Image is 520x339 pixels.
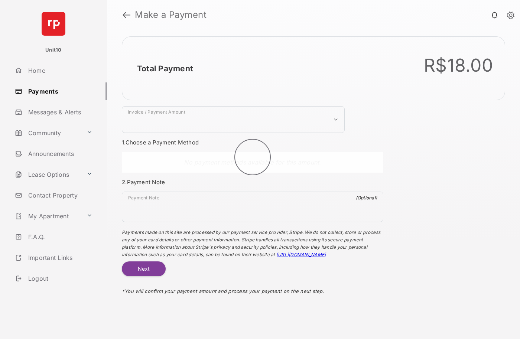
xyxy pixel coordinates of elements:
[122,179,383,186] h3: 2. Payment Note
[12,82,107,100] a: Payments
[12,186,107,204] a: Contact Property
[42,12,65,36] img: svg+xml;base64,PHN2ZyB4bWxucz0iaHR0cDovL3d3dy53My5vcmcvMjAwMC9zdmciIHdpZHRoPSI2NCIgaGVpZ2h0PSI2NC...
[12,124,84,142] a: Community
[12,249,95,267] a: Important Links
[135,10,207,19] strong: Make a Payment
[12,62,107,79] a: Home
[137,64,193,73] h2: Total Payment
[12,207,84,225] a: My Apartment
[122,261,166,276] button: Next
[12,166,84,183] a: Lease Options
[12,103,107,121] a: Messages & Alerts
[122,276,383,301] div: * You will confirm your payment amount and process your payment on the next step.
[12,270,107,287] a: Logout
[122,229,380,257] span: Payments made on this site are processed by our payment service provider, Stripe. We do not colle...
[424,55,493,76] div: R$18.00
[45,46,62,54] p: Unit10
[276,252,326,257] a: [URL][DOMAIN_NAME]
[12,145,107,163] a: Announcements
[122,139,383,146] h3: 1. Choose a Payment Method
[12,228,107,246] a: F.A.Q.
